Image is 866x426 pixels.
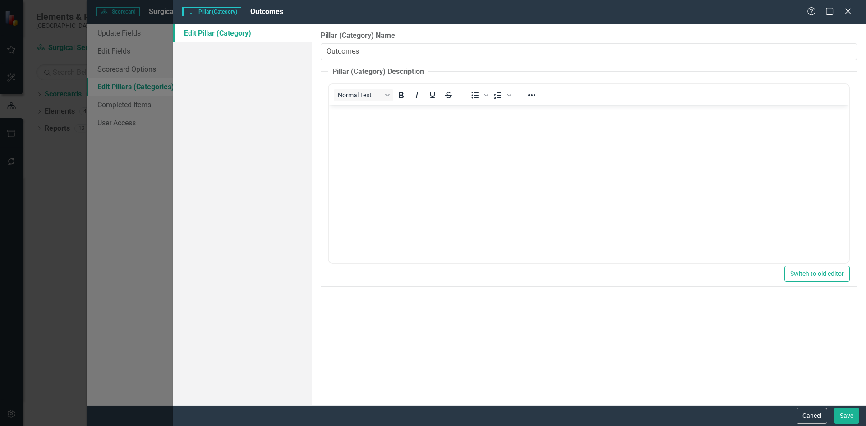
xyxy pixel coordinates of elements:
button: Bold [393,89,409,101]
label: Pillar (Category) Name [321,31,857,41]
input: Pillar (Category) Name [321,43,857,60]
div: Numbered list [490,89,513,101]
div: Bullet list [467,89,490,101]
span: Normal Text [338,92,382,99]
button: Block Normal Text [334,89,393,101]
button: Save [834,408,859,424]
span: Outcomes [250,7,283,16]
button: Switch to old editor [784,266,850,282]
span: Pillar (Category) [182,7,241,16]
button: Cancel [797,408,827,424]
legend: Pillar (Category) Description [328,67,428,77]
button: Reveal or hide additional toolbar items [524,89,539,101]
button: Underline [425,89,440,101]
a: Edit Pillar (Category) [173,24,312,42]
iframe: Rich Text Area [329,105,849,263]
button: Italic [409,89,424,101]
button: Strikethrough [441,89,456,101]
